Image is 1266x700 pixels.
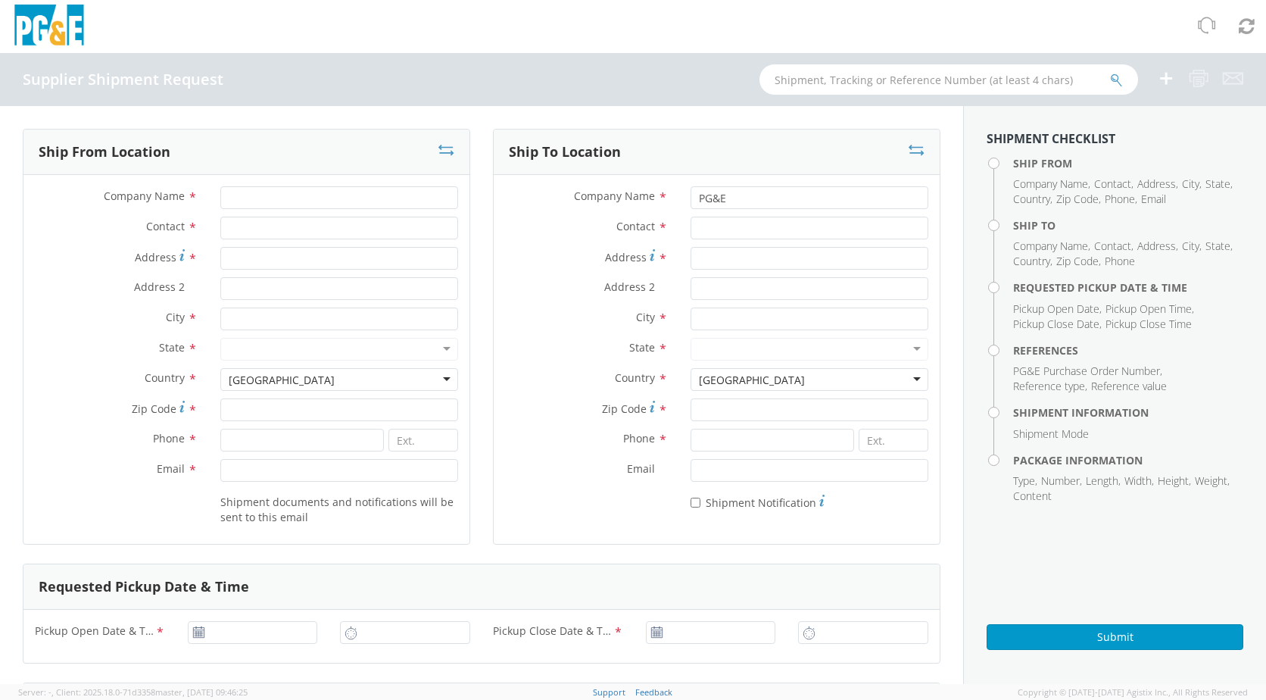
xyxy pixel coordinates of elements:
span: Height [1158,473,1189,488]
li: , [1137,177,1178,192]
h3: Ship To Location [509,145,621,160]
span: Country [145,370,185,385]
span: Phone [153,431,185,445]
span: Contact [146,219,185,233]
h4: Shipment Information [1013,407,1243,418]
span: State [1205,177,1230,191]
li: , [1086,473,1121,489]
li: , [1158,473,1191,489]
span: Pickup Open Time [1105,302,1192,316]
li: , [1056,192,1101,207]
span: , [51,686,54,698]
span: Width [1124,473,1152,488]
span: Country [1013,254,1050,268]
span: Address [1137,239,1176,253]
li: , [1013,473,1037,489]
span: Pickup Open Date [1013,302,1099,316]
span: Contact [1094,239,1131,253]
strong: Shipment Checklist [987,130,1115,147]
li: , [1137,239,1178,254]
span: Country [1013,192,1050,206]
button: Submit [987,624,1243,650]
span: Email [1141,192,1166,206]
span: Server: - [18,686,54,698]
span: master, [DATE] 09:46:25 [155,686,248,698]
li: , [1013,177,1090,192]
img: pge-logo-06675f144f4cfa6a6814.png [11,5,87,49]
span: Shipment Mode [1013,427,1089,441]
li: , [1205,177,1233,192]
li: , [1056,254,1101,269]
input: Ext. [859,429,928,452]
span: Client: 2025.18.0-71d3358 [56,686,248,698]
div: [GEOGRAPHIC_DATA] [699,373,805,388]
span: State [159,340,185,355]
span: Address [135,250,176,264]
span: Contact [1094,177,1131,191]
span: Country [615,370,655,385]
h4: Supplier Shipment Request [23,71,223,88]
h3: Requested Pickup Date & Time [39,580,249,595]
div: [GEOGRAPHIC_DATA] [229,373,335,388]
h4: Ship To [1013,220,1243,231]
li: , [1041,473,1082,489]
span: Reference value [1091,379,1167,393]
span: City [636,310,655,324]
li: , [1013,379,1087,394]
h4: Requested Pickup Date & Time [1013,282,1243,293]
label: Shipment Notification [691,492,825,511]
span: Address 2 [604,280,655,294]
span: Pickup Close Date [1013,317,1099,331]
input: Shipment Notification [691,498,700,508]
span: Zip Code [132,402,176,416]
input: Ext. [388,429,458,452]
span: Pickup Open Date & Time [35,623,155,641]
li: , [1205,239,1233,254]
li: , [1182,239,1202,254]
span: State [629,340,655,355]
span: Copyright © [DATE]-[DATE] Agistix Inc., All Rights Reserved [1018,686,1248,698]
label: Shipment documents and notifications will be sent to this email [220,492,458,525]
li: , [1105,302,1194,317]
span: Address [605,250,647,264]
a: Feedback [635,686,672,698]
li: , [1013,192,1052,207]
span: City [1182,177,1199,191]
h4: Ship From [1013,158,1243,169]
span: State [1205,239,1230,253]
a: Support [593,686,625,698]
span: Number [1041,473,1080,488]
input: Shipment, Tracking or Reference Number (at least 4 chars) [759,64,1138,95]
span: City [1182,239,1199,253]
span: Email [157,461,185,476]
span: Address [1137,177,1176,191]
li: , [1013,254,1052,269]
span: Company Name [1013,177,1088,191]
li: , [1013,239,1090,254]
span: Zip Code [1056,192,1099,206]
span: Zip Code [602,402,647,416]
span: Length [1086,473,1118,488]
span: Type [1013,473,1035,488]
span: Address 2 [134,280,185,294]
span: PG&E Purchase Order Number [1013,364,1160,378]
li: , [1195,473,1230,489]
span: Content [1013,489,1052,503]
span: Company Name [104,189,185,203]
li: , [1182,177,1202,192]
li: , [1013,302,1102,317]
span: Company Name [574,189,655,203]
span: City [166,310,185,324]
span: Zip Code [1056,254,1099,268]
span: Phone [623,431,655,445]
span: Weight [1195,473,1227,488]
span: Email [627,461,655,476]
span: Pickup Close Time [1105,317,1192,331]
li: , [1105,192,1137,207]
h3: Ship From Location [39,145,170,160]
li: , [1094,239,1133,254]
span: Phone [1105,254,1135,268]
li: , [1124,473,1154,489]
h4: References [1013,345,1243,356]
h4: Package Information [1013,455,1243,466]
